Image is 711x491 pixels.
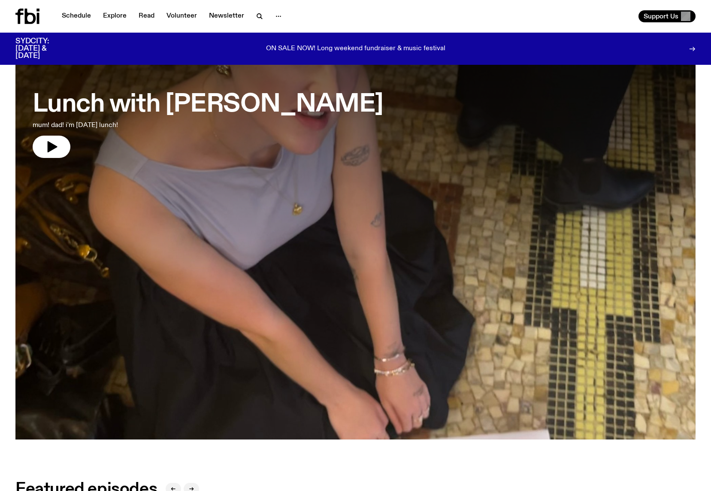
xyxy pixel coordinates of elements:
a: Schedule [57,10,96,22]
a: Newsletter [204,10,249,22]
h3: Lunch with [PERSON_NAME] [33,93,383,117]
a: Lunch with [PERSON_NAME]mum! dad! i'm [DATE] lunch! [33,84,383,158]
a: Volunteer [161,10,202,22]
a: Read [133,10,160,22]
p: ON SALE NOW! Long weekend fundraiser & music festival [266,45,445,53]
button: Support Us [638,10,696,22]
a: SLC lunch cover [15,57,696,439]
h3: SYDCITY: [DATE] & [DATE] [15,38,70,60]
p: mum! dad! i'm [DATE] lunch! [33,120,252,130]
a: Explore [98,10,132,22]
span: Support Us [644,12,678,20]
